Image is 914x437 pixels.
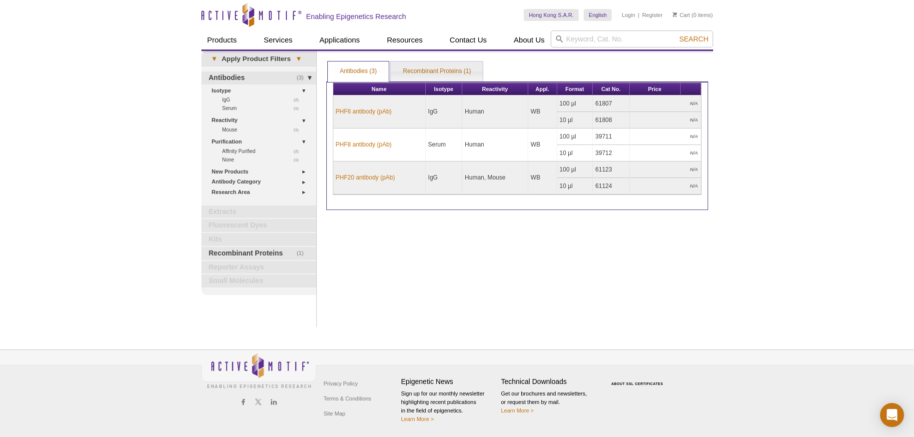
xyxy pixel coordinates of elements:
[294,104,304,112] span: (1)
[462,161,528,194] td: Human, Mouse
[294,95,304,104] span: (2)
[557,145,593,161] td: 10 µl
[222,104,304,112] a: (1)Serum
[630,178,701,194] td: N/A
[673,9,713,21] li: (0 items)
[206,54,222,63] span: ▾
[524,9,579,21] a: Hong Kong S.A.R.
[630,112,701,128] td: N/A
[593,128,629,145] td: 39711
[528,161,557,194] td: WB
[336,140,392,149] a: PHF8 antibody (pAb)
[501,389,596,415] p: Get our brochures and newsletters, or request them by mail.
[551,30,713,47] input: Keyword, Cat. No.
[212,166,310,177] a: New Products
[557,83,593,95] th: Format
[201,219,316,232] a: Fluorescent Dyes
[557,178,593,194] td: 10 µl
[297,247,309,260] span: (1)
[212,187,310,197] a: Research Area
[212,136,310,147] a: Purification
[630,161,701,178] td: N/A
[426,128,462,161] td: Serum
[291,54,306,63] span: ▾
[222,95,304,104] a: (2)IgG
[401,416,434,422] a: Learn More >
[611,382,663,385] a: ABOUT SSL CERTIFICATES
[201,274,316,287] a: Small Molecules
[222,125,304,134] a: (1)Mouse
[201,261,316,274] a: Reporter Assays
[593,145,629,161] td: 39712
[501,377,596,386] h4: Technical Downloads
[508,30,551,49] a: About Us
[333,83,426,95] th: Name
[676,34,711,43] button: Search
[201,205,316,218] a: Extracts
[528,128,557,161] td: WB
[593,178,629,194] td: 61124
[630,83,681,95] th: Price
[638,9,640,21] li: |
[336,173,395,182] a: PHF20 antibody (pAb)
[401,377,496,386] h4: Epigenetic News
[557,95,593,112] td: 100 µl
[212,85,310,96] a: Isotype
[462,83,528,95] th: Reactivity
[321,406,348,421] a: Site Map
[321,391,374,406] a: Terms & Conditions
[462,128,528,161] td: Human
[593,95,629,112] td: 61807
[630,128,701,145] td: N/A
[426,83,462,95] th: Isotype
[630,145,701,161] td: N/A
[294,125,304,134] span: (1)
[336,107,392,116] a: PHF6 antibody (pAb)
[679,35,708,43] span: Search
[426,95,462,128] td: IgG
[321,376,360,391] a: Privacy Policy
[212,115,310,125] a: Reactivity
[294,155,304,164] span: (1)
[444,30,493,49] a: Contact Us
[528,83,557,95] th: Appl.
[201,350,316,390] img: Active Motif,
[462,95,528,128] td: Human
[258,30,299,49] a: Services
[593,83,629,95] th: Cat No.
[212,176,310,187] a: Antibody Category
[630,95,701,112] td: N/A
[391,61,483,81] a: Recombinant Proteins (1)
[501,407,534,413] a: Learn More >
[294,147,304,155] span: (2)
[528,95,557,128] td: WB
[593,112,629,128] td: 61808
[222,147,304,155] a: (2)Affinity Purified
[593,161,629,178] td: 61123
[673,11,690,18] a: Cart
[306,12,406,21] h2: Enabling Epigenetics Research
[401,389,496,423] p: Sign up for our monthly newsletter highlighting recent publications in the field of epigenetics.
[297,71,309,84] span: (3)
[584,9,612,21] a: English
[673,12,677,17] img: Your Cart
[201,30,243,49] a: Products
[601,367,676,389] table: Click to Verify - This site chose Symantec SSL for secure e-commerce and confidential communicati...
[557,112,593,128] td: 10 µl
[557,128,593,145] td: 100 µl
[381,30,429,49] a: Resources
[557,161,593,178] td: 100 µl
[201,233,316,246] a: Kits
[201,247,316,260] a: (1)Recombinant Proteins
[201,51,316,67] a: ▾Apply Product Filters▾
[880,403,904,427] div: Open Intercom Messenger
[426,161,462,194] td: IgG
[642,11,663,18] a: Register
[201,71,316,84] a: (3)Antibodies
[328,61,389,81] a: Antibodies (3)
[622,11,635,18] a: Login
[222,155,304,164] a: (1)None
[313,30,366,49] a: Applications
